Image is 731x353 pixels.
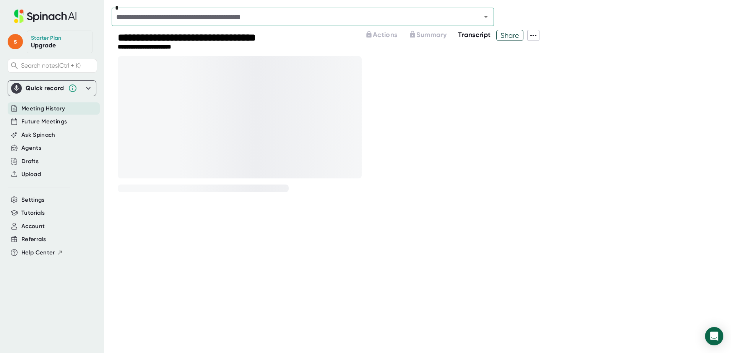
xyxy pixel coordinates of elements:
[21,131,55,139] button: Ask Spinach
[365,30,397,40] button: Actions
[21,235,46,244] button: Referrals
[26,84,64,92] div: Quick record
[409,30,458,41] div: Upgrade to access
[21,248,63,257] button: Help Center
[21,144,41,152] button: Agents
[21,62,81,69] span: Search notes (Ctrl + K)
[21,157,39,166] button: Drafts
[409,30,446,40] button: Summary
[21,196,45,204] button: Settings
[31,42,56,49] a: Upgrade
[496,30,523,41] button: Share
[458,30,491,40] button: Transcript
[497,29,523,42] span: Share
[705,327,723,345] div: Open Intercom Messenger
[458,31,491,39] span: Transcript
[21,248,55,257] span: Help Center
[8,34,23,49] span: s
[21,117,67,126] button: Future Meetings
[21,209,45,217] button: Tutorials
[365,30,409,41] div: Upgrade to access
[416,31,446,39] span: Summary
[21,104,65,113] button: Meeting History
[373,31,397,39] span: Actions
[21,222,45,231] button: Account
[481,11,491,22] button: Open
[31,35,62,42] div: Starter Plan
[11,81,93,96] div: Quick record
[21,170,41,179] button: Upload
